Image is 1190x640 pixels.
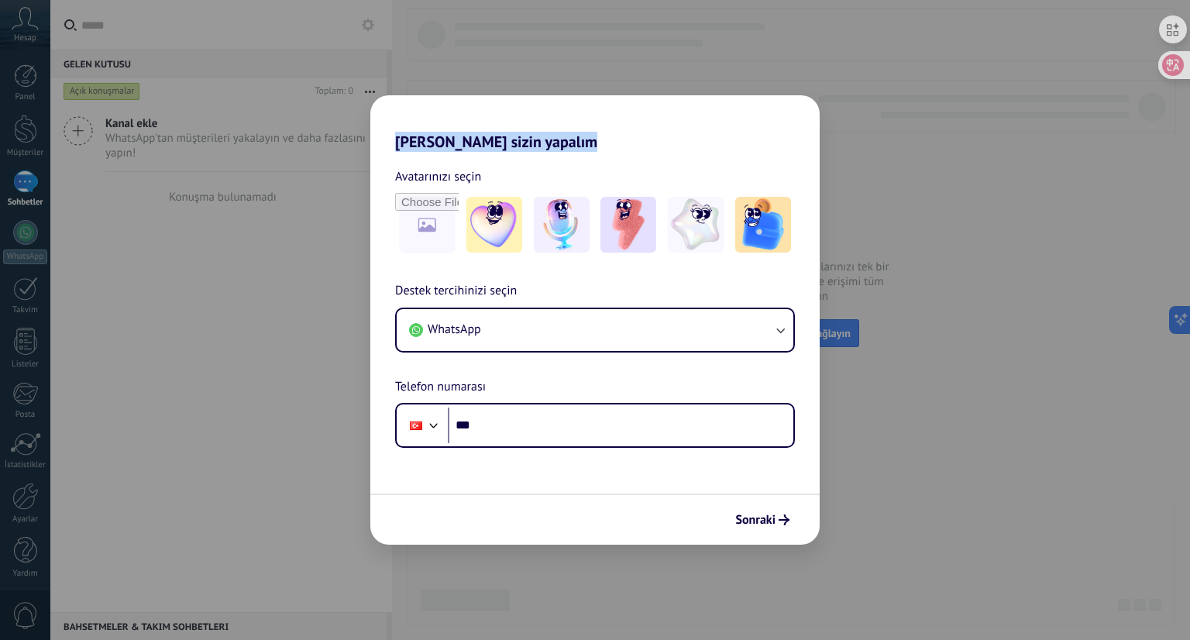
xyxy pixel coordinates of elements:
h2: [PERSON_NAME] sizin yapalım [370,95,820,151]
button: WhatsApp [397,309,793,351]
span: Sonraki [735,514,776,525]
img: -5.jpeg [735,197,791,253]
img: -4.jpeg [668,197,724,253]
img: -1.jpeg [466,197,522,253]
span: Avatarınızı seçin [395,167,481,187]
div: Turkey: + 90 [401,409,431,442]
img: -3.jpeg [600,197,656,253]
button: Sonraki [728,507,796,533]
span: WhatsApp [428,322,481,337]
span: Telefon numarası [395,377,486,397]
img: -2.jpeg [534,197,590,253]
span: Destek tercihinizi seçin [395,281,517,301]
